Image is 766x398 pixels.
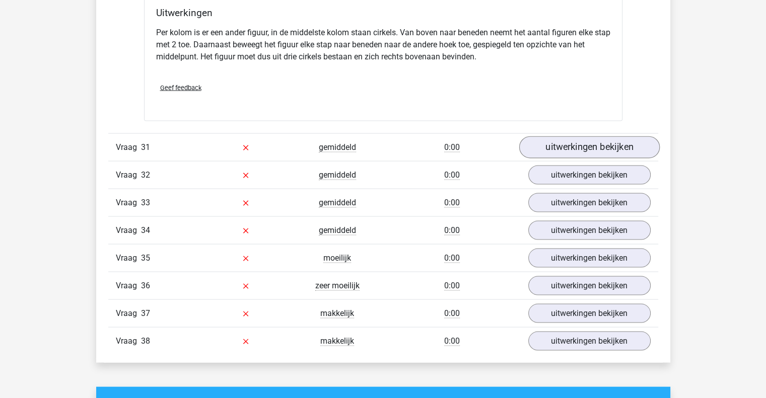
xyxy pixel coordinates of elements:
[116,141,141,153] span: Vraag
[116,252,141,264] span: Vraag
[444,197,460,207] span: 0:00
[319,170,356,180] span: gemiddeld
[156,7,610,18] h4: Uitwerkingen
[519,136,659,158] a: uitwerkingen bekijken
[444,142,460,152] span: 0:00
[116,169,141,181] span: Vraag
[319,142,356,152] span: gemiddeld
[116,279,141,291] span: Vraag
[315,280,360,290] span: zeer moeilijk
[116,307,141,319] span: Vraag
[444,280,460,290] span: 0:00
[319,197,356,207] span: gemiddeld
[141,170,150,179] span: 32
[116,196,141,208] span: Vraag
[141,225,150,234] span: 34
[141,253,150,262] span: 35
[141,336,150,345] span: 38
[528,165,651,184] a: uitwerkingen bekijken
[528,248,651,267] a: uitwerkingen bekijken
[528,193,651,212] a: uitwerkingen bekijken
[528,303,651,323] a: uitwerkingen bekijken
[444,170,460,180] span: 0:00
[528,220,651,240] a: uitwerkingen bekijken
[141,142,150,151] span: 31
[528,276,651,295] a: uitwerkingen bekijken
[116,335,141,347] span: Vraag
[320,308,354,318] span: makkelijk
[444,225,460,235] span: 0:00
[116,224,141,236] span: Vraag
[319,225,356,235] span: gemiddeld
[141,197,150,207] span: 33
[444,336,460,346] span: 0:00
[444,308,460,318] span: 0:00
[160,84,201,91] span: Geef feedback
[141,308,150,317] span: 37
[444,253,460,263] span: 0:00
[320,336,354,346] span: makkelijk
[323,253,351,263] span: moeilijk
[156,26,610,62] p: Per kolom is er een ander figuur, in de middelste kolom staan cirkels. Van boven naar beneden nee...
[141,280,150,290] span: 36
[528,331,651,350] a: uitwerkingen bekijken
